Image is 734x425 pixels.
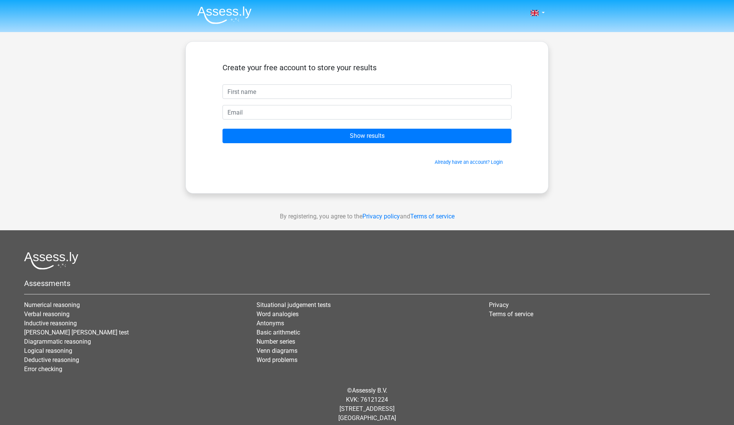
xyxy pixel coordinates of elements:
a: Privacy policy [362,213,400,220]
a: Verbal reasoning [24,310,70,318]
a: Antonyms [257,320,284,327]
h5: Assessments [24,279,710,288]
img: Assessly logo [24,252,78,270]
a: Basic arithmetic [257,329,300,336]
a: Venn diagrams [257,347,297,354]
h5: Create your free account to store your results [222,63,512,72]
a: Numerical reasoning [24,301,80,309]
a: Logical reasoning [24,347,72,354]
img: Assessly [197,6,252,24]
a: Error checking [24,365,62,373]
a: Terms of service [410,213,455,220]
a: [PERSON_NAME] [PERSON_NAME] test [24,329,129,336]
a: Deductive reasoning [24,356,79,364]
a: Terms of service [489,310,533,318]
input: First name [222,84,512,99]
a: Diagrammatic reasoning [24,338,91,345]
input: Show results [222,129,512,143]
a: Word analogies [257,310,299,318]
a: Situational judgement tests [257,301,331,309]
a: Privacy [489,301,509,309]
a: Already have an account? Login [435,159,503,165]
input: Email [222,105,512,120]
a: Number series [257,338,295,345]
a: Assessly B.V. [352,387,387,394]
a: Word problems [257,356,297,364]
a: Inductive reasoning [24,320,77,327]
